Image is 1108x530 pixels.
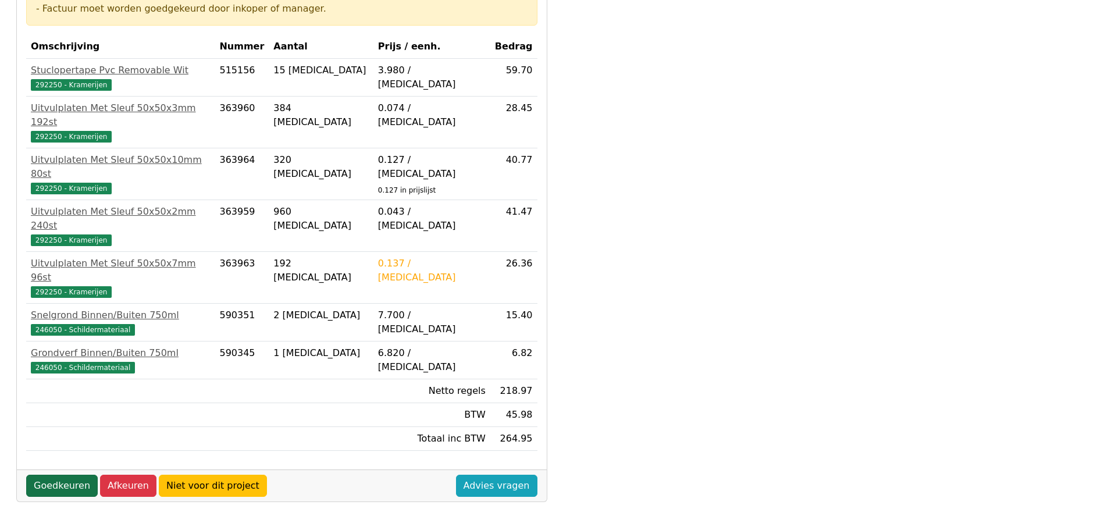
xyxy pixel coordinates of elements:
[31,362,135,374] span: 246050 - Schildermateriaal
[215,342,269,379] td: 590345
[159,475,267,497] a: Niet voor dit project
[273,205,368,233] div: 960 [MEDICAL_DATA]
[490,304,537,342] td: 15.40
[490,379,537,403] td: 218.97
[373,403,490,427] td: BTW
[215,35,269,59] th: Nummer
[31,346,210,360] div: Grondverf Binnen/Buiten 750ml
[36,2,528,16] div: - Factuur moet worden goedgekeurd door inkoper of manager.
[378,63,486,91] div: 3.980 / [MEDICAL_DATA]
[373,379,490,403] td: Netto regels
[490,403,537,427] td: 45.98
[31,257,210,284] div: Uitvulplaten Met Sleuf 50x50x7mm 96st
[490,427,537,451] td: 264.95
[31,308,210,322] div: Snelgrond Binnen/Buiten 750ml
[31,153,210,195] a: Uitvulplaten Met Sleuf 50x50x10mm 80st292250 - Kramerijen
[31,234,112,246] span: 292250 - Kramerijen
[378,308,486,336] div: 7.700 / [MEDICAL_DATA]
[490,342,537,379] td: 6.82
[273,63,368,77] div: 15 [MEDICAL_DATA]
[269,35,373,59] th: Aantal
[31,63,210,77] div: Stuclopertape Pvc Removable Wit
[215,148,269,200] td: 363964
[215,304,269,342] td: 590351
[490,97,537,148] td: 28.45
[378,257,486,284] div: 0.137 / [MEDICAL_DATA]
[490,200,537,252] td: 41.47
[378,346,486,374] div: 6.820 / [MEDICAL_DATA]
[373,427,490,451] td: Totaal inc BTW
[378,153,486,181] div: 0.127 / [MEDICAL_DATA]
[373,35,490,59] th: Prijs / eenh.
[26,35,215,59] th: Omschrijving
[31,101,210,129] div: Uitvulplaten Met Sleuf 50x50x3mm 192st
[31,101,210,143] a: Uitvulplaten Met Sleuf 50x50x3mm 192st292250 - Kramerijen
[215,59,269,97] td: 515156
[490,59,537,97] td: 59.70
[31,324,135,336] span: 246050 - Schildermateriaal
[273,346,368,360] div: 1 [MEDICAL_DATA]
[273,101,368,129] div: 384 [MEDICAL_DATA]
[273,257,368,284] div: 192 [MEDICAL_DATA]
[31,286,112,298] span: 292250 - Kramerijen
[26,475,98,497] a: Goedkeuren
[31,153,210,181] div: Uitvulplaten Met Sleuf 50x50x10mm 80st
[215,200,269,252] td: 363959
[100,475,156,497] a: Afkeuren
[273,153,368,181] div: 320 [MEDICAL_DATA]
[490,35,537,59] th: Bedrag
[215,252,269,304] td: 363963
[31,257,210,298] a: Uitvulplaten Met Sleuf 50x50x7mm 96st292250 - Kramerijen
[31,205,210,233] div: Uitvulplaten Met Sleuf 50x50x2mm 240st
[31,131,112,143] span: 292250 - Kramerijen
[456,475,537,497] a: Advies vragen
[31,79,112,91] span: 292250 - Kramerijen
[273,308,368,322] div: 2 [MEDICAL_DATA]
[490,148,537,200] td: 40.77
[490,252,537,304] td: 26.36
[378,205,486,233] div: 0.043 / [MEDICAL_DATA]
[378,186,436,194] sub: 0.127 in prijslijst
[31,63,210,91] a: Stuclopertape Pvc Removable Wit292250 - Kramerijen
[31,308,210,336] a: Snelgrond Binnen/Buiten 750ml246050 - Schildermateriaal
[215,97,269,148] td: 363960
[378,101,486,129] div: 0.074 / [MEDICAL_DATA]
[31,205,210,247] a: Uitvulplaten Met Sleuf 50x50x2mm 240st292250 - Kramerijen
[31,346,210,374] a: Grondverf Binnen/Buiten 750ml246050 - Schildermateriaal
[31,183,112,194] span: 292250 - Kramerijen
